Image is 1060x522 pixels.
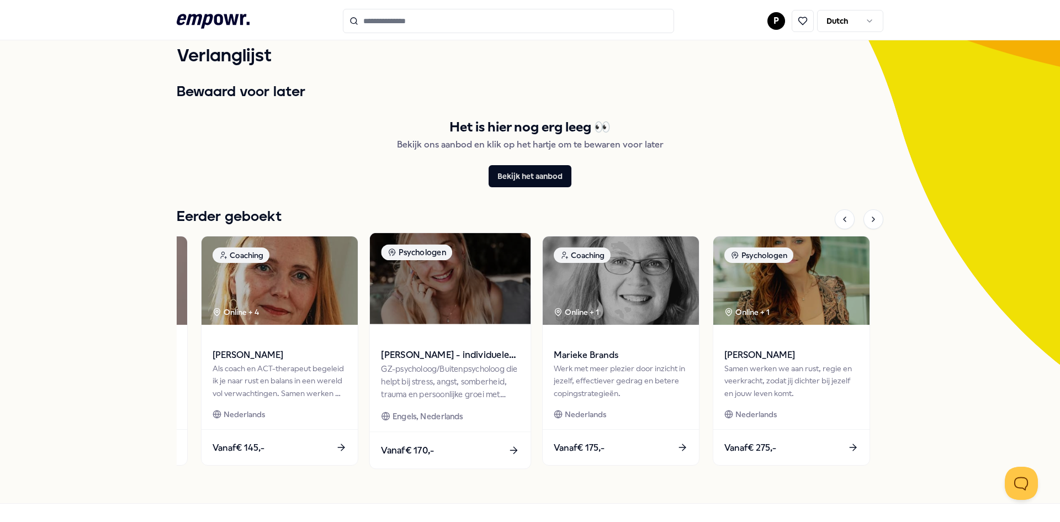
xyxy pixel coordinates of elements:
button: P [767,12,785,30]
span: [PERSON_NAME] [724,348,858,362]
img: package image [543,236,699,325]
div: Bekijk ons aanbod en klik op het hartje om te bewaren voor later [397,138,664,152]
div: Online + 1 [554,306,599,318]
span: Marieke Brands [554,348,688,362]
div: GZ-psycholoog/Buitenpsycholoog die helpt bij stress, angst, somberheid, trauma en persoonlijke gr... [381,362,519,400]
h1: Verlanglijst [177,43,883,70]
div: Als coach en ACT-therapeut begeleid ik je naar rust en balans in een wereld vol verwachtingen. Sa... [213,362,347,399]
input: Search for products, categories or subcategories [343,9,674,33]
div: Psychologen [381,244,452,260]
div: Coaching [213,247,269,263]
div: Samen werken we aan rust, regie en veerkracht, zodat jij dichter bij jezelf en jouw leven komt. [724,362,858,399]
div: Online + 1 [724,306,770,318]
img: package image [202,236,358,325]
span: Vanaf € 145,- [213,441,264,455]
span: Vanaf € 170,- [381,443,434,457]
a: package imageCoachingOnline + 1Marieke BrandsWerk met meer plezier door inzicht in jezelf, effect... [542,236,699,466]
img: package image [370,233,531,324]
img: package image [31,236,187,325]
span: Nederlands [224,408,265,420]
iframe: Help Scout Beacon - Open [1005,467,1038,500]
span: [PERSON_NAME] - individuele sessies [381,348,519,362]
span: [PERSON_NAME] [213,348,347,362]
h1: Bewaard voor later [177,81,883,103]
span: Vanaf € 275,- [724,441,776,455]
div: Het is hier nog erg leeg 👀 [449,117,611,138]
div: Online + 4 [213,306,259,318]
div: Psychologen [724,247,793,263]
div: Coaching [554,247,611,263]
button: Bekijk het aanbod [489,165,571,187]
span: Vanaf € 175,- [554,441,605,455]
a: package imagePsychologen[PERSON_NAME] - individuele sessiesGZ-psycholoog/Buitenpsycholoog die hel... [369,233,532,470]
span: Engels, Nederlands [393,410,463,423]
img: package image [713,236,870,325]
div: Werk met meer plezier door inzicht in jezelf, effectiever gedrag en betere copingstrategieën. [554,362,688,399]
span: Nederlands [735,408,777,420]
a: package imageCoachingOnline + 4[PERSON_NAME]Als coach en ACT-therapeut begeleid ik je naar rust e... [201,236,358,466]
a: package image [30,236,188,466]
span: Nederlands [565,408,606,420]
h1: Eerder geboekt [177,206,282,228]
a: package imagePsychologenOnline + 1[PERSON_NAME]Samen werken we aan rust, regie en veerkracht, zod... [713,236,870,466]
